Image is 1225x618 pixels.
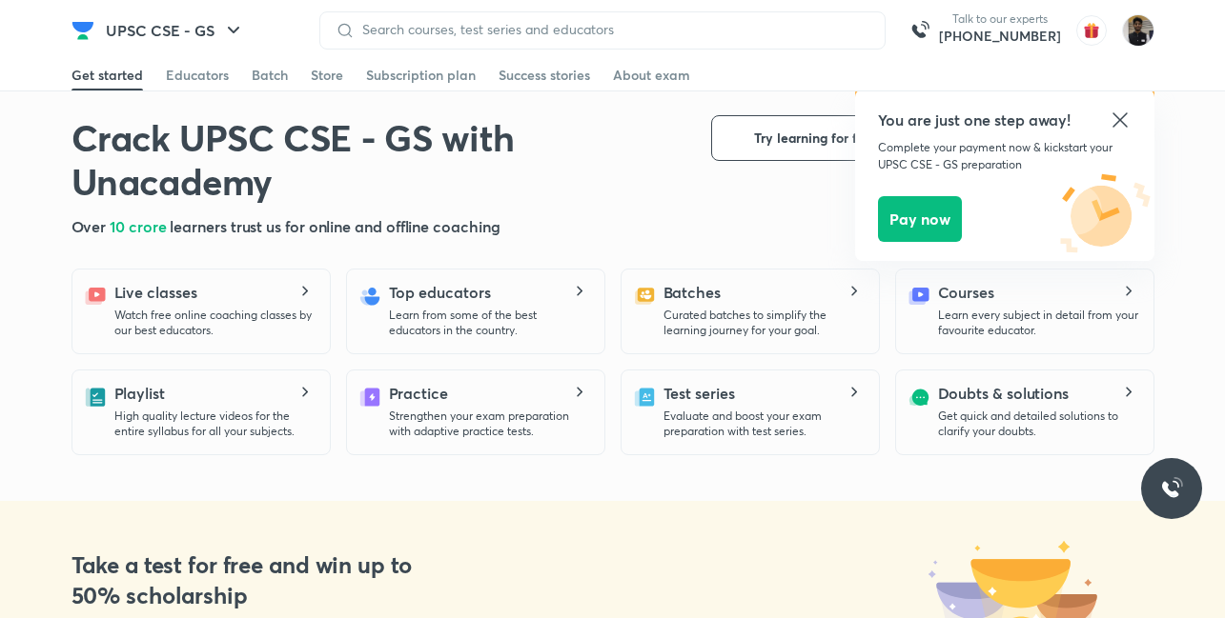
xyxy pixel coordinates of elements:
[1160,477,1183,500] img: ttu
[499,66,590,85] div: Success stories
[389,308,589,338] p: Learn from some of the best educators in the country.
[366,60,476,90] a: Subscription plan
[664,308,864,338] p: Curated batches to simplify the learning journey for your goal.
[389,409,589,439] p: Strengthen your exam preparation with adaptive practice tests.
[366,66,476,85] div: Subscription plan
[613,66,690,85] div: About exam
[170,216,500,236] span: learners trust us for online and offline coaching
[1076,15,1107,46] img: avatar
[938,308,1138,338] p: Learn every subject in detail from your favourite educator.
[114,281,197,304] h5: Live classes
[938,281,994,304] h5: Courses
[71,19,94,42] img: Company Logo
[110,216,170,236] span: 10 crore
[1056,173,1154,258] img: icon
[389,281,491,304] h5: Top educators
[166,60,229,90] a: Educators
[114,308,315,338] p: Watch free online coaching classes by our best educators.
[71,216,111,236] span: Over
[499,60,590,90] a: Success stories
[311,66,343,85] div: Store
[664,382,735,405] h5: Test series
[664,409,864,439] p: Evaluate and boost your exam preparation with test series.
[878,139,1132,173] p: Complete your payment now & kickstart your UPSC CSE - GS preparation
[252,66,288,85] div: Batch
[613,60,690,90] a: About exam
[878,109,1132,131] h5: You are just one step away!
[114,382,165,405] h5: Playlist
[71,115,681,204] h1: Crack UPSC CSE - GS with Unacademy
[938,409,1138,439] p: Get quick and detailed solutions to clarify your doubts.
[166,66,229,85] div: Educators
[311,60,343,90] a: Store
[94,11,256,50] button: UPSC CSE - GS
[939,27,1061,46] a: [PHONE_NUMBER]
[114,409,315,439] p: High quality lecture videos for the entire syllabus for all your subjects.
[355,22,869,37] input: Search courses, test series and educators
[938,382,1070,405] h5: Doubts & solutions
[754,129,877,148] span: Try learning for free
[71,66,143,85] div: Get started
[878,196,962,242] button: Pay now
[901,11,939,50] img: call-us
[1122,14,1154,47] img: Vivek Vivek
[939,11,1061,27] p: Talk to our experts
[71,549,429,610] h3: Take a test for free and win up to 50% scholarship
[71,60,143,90] a: Get started
[664,281,721,304] h5: Batches
[252,60,288,90] a: Batch
[711,115,921,161] button: Try learning for free
[389,382,448,405] h5: Practice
